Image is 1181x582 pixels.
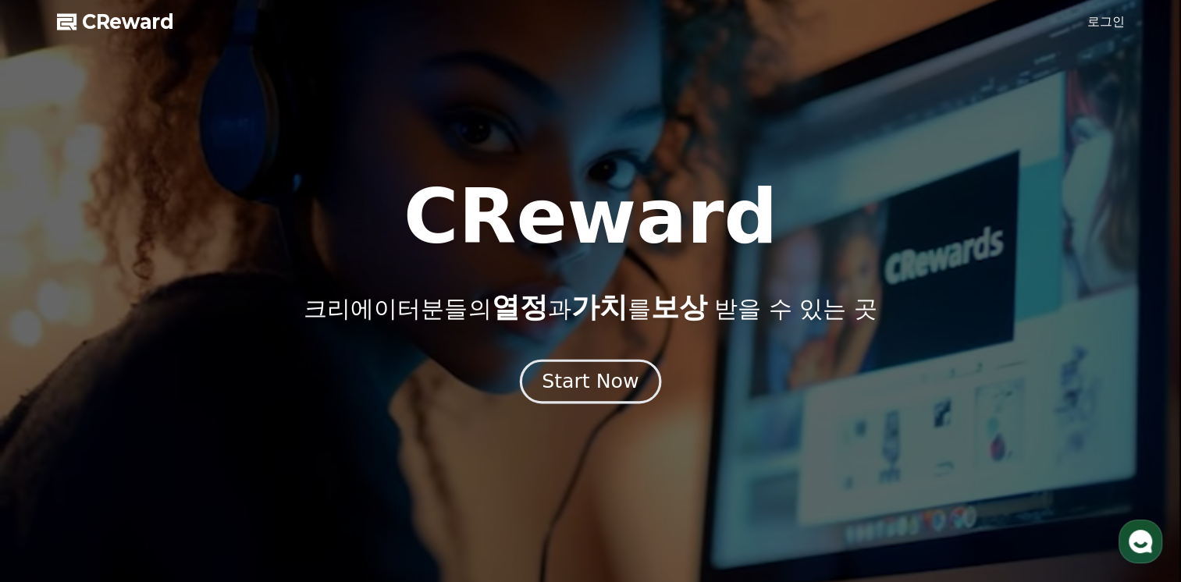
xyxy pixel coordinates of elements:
span: 보상 [650,291,706,323]
a: 로그인 [1087,12,1125,31]
span: 홈 [49,476,59,488]
span: 대화 [143,477,162,489]
a: 설정 [201,452,300,492]
a: CReward [57,9,174,34]
span: CReward [82,9,174,34]
a: 홈 [5,452,103,492]
a: Start Now [523,376,658,391]
p: 크리에이터분들의 과 를 받을 수 있는 곳 [304,292,877,323]
div: Start Now [542,368,639,395]
h1: CReward [404,179,777,254]
span: 설정 [241,476,260,488]
a: 대화 [103,452,201,492]
span: 가치 [571,291,627,323]
span: 열정 [491,291,547,323]
button: Start Now [520,360,661,404]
